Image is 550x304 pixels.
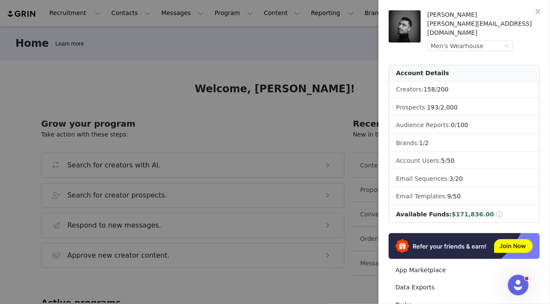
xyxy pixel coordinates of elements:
[431,41,484,51] div: Men's Wearhouse
[389,65,539,82] div: Account Details
[389,100,539,116] li: Prospects:
[396,211,452,218] span: Available Funds:
[452,211,494,218] span: $171,836.00
[504,43,509,49] i: icon: down
[427,104,458,111] span: /
[447,193,460,200] span: /
[427,19,540,37] div: [PERSON_NAME][EMAIL_ADDRESS][DOMAIN_NAME]
[419,140,429,146] span: /
[535,8,541,15] i: icon: close
[389,171,539,187] li: Email Sequences:
[447,157,455,164] span: 50
[449,175,462,182] span: /
[441,157,445,164] span: 5
[389,153,539,169] li: Account Users:
[427,10,540,19] div: [PERSON_NAME]
[389,262,540,278] a: App Marketplace
[449,175,453,182] span: 3
[508,275,529,295] iframe: Intercom live chat
[389,233,540,259] img: Refer & Earn
[457,122,468,128] span: 100
[419,140,423,146] span: 1
[425,140,429,146] span: 2
[441,157,454,164] span: /
[389,280,540,295] a: Data Exports
[441,104,458,111] span: 2,000
[451,122,455,128] span: 0
[455,175,463,182] span: 20
[389,82,539,98] li: Creators:
[423,86,435,93] span: 158
[427,104,438,111] span: 193
[389,10,421,43] img: 1998fe3d-db6b-48df-94db-97c3eafea673.jpg
[389,135,539,152] li: Brands:
[389,117,539,134] li: Audience Reports: /
[423,86,448,93] span: /
[453,193,461,200] span: 50
[447,193,451,200] span: 9
[389,188,539,205] li: Email Templates:
[437,86,449,93] span: 200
